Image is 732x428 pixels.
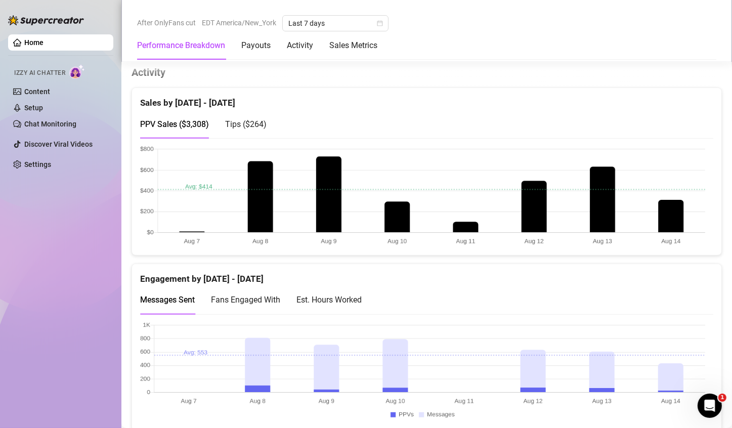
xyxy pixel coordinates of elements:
[140,295,195,305] span: Messages Sent
[288,16,382,31] span: Last 7 days
[329,39,377,52] div: Sales Metrics
[132,65,722,79] h4: Activity
[241,39,271,52] div: Payouts
[137,39,225,52] div: Performance Breakdown
[202,15,276,30] span: EDT America/New_York
[8,15,84,25] img: logo-BBDzfeDw.svg
[718,394,726,402] span: 1
[140,88,713,110] div: Sales by [DATE] - [DATE]
[24,140,93,148] a: Discover Viral Videos
[24,160,51,168] a: Settings
[211,295,280,305] span: Fans Engaged With
[137,15,196,30] span: After OnlyFans cut
[14,68,65,78] span: Izzy AI Chatter
[140,119,209,129] span: PPV Sales ( $3,308 )
[296,293,362,306] div: Est. Hours Worked
[698,394,722,418] iframe: Intercom live chat
[140,264,713,286] div: Engagement by [DATE] - [DATE]
[287,39,313,52] div: Activity
[24,104,43,112] a: Setup
[24,120,76,128] a: Chat Monitoring
[225,119,267,129] span: Tips ( $264 )
[24,88,50,96] a: Content
[377,20,383,26] span: calendar
[24,38,44,47] a: Home
[69,64,85,79] img: AI Chatter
